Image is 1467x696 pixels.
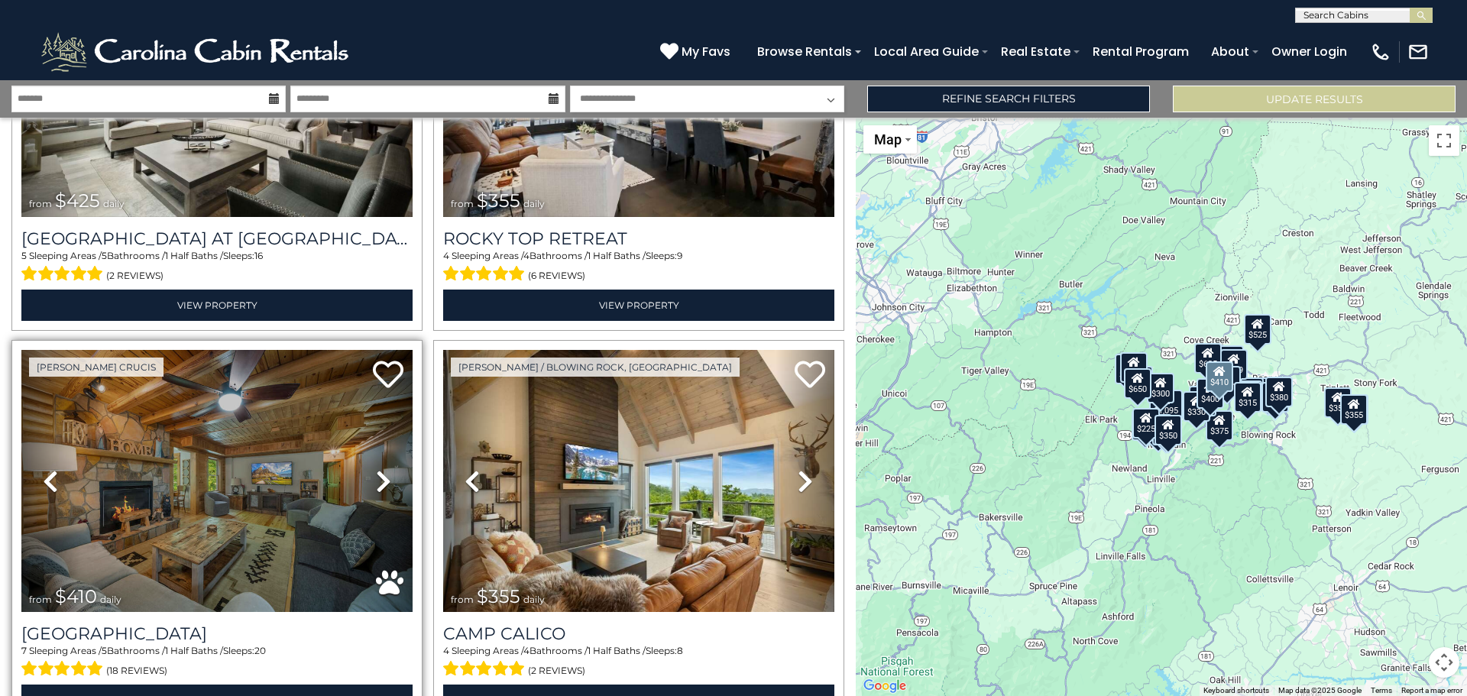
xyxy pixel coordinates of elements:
a: Owner Login [1264,38,1355,65]
div: $355 [1340,393,1368,424]
button: Toggle fullscreen view [1429,125,1459,156]
span: My Favs [682,42,730,61]
div: $300 [1147,372,1174,403]
a: Terms (opens in new tab) [1371,686,1392,694]
a: View Property [21,290,413,321]
div: $650 [1124,368,1151,399]
a: My Favs [660,42,734,62]
div: $480 [1235,380,1262,411]
span: Map data ©2025 Google [1278,686,1362,694]
span: (18 reviews) [106,661,167,681]
a: View Property [443,290,834,321]
div: $410 [1206,361,1233,392]
div: $355 [1324,387,1352,417]
div: $565 [1216,345,1244,376]
a: [GEOGRAPHIC_DATA] [21,623,413,644]
div: $525 [1244,313,1271,344]
div: $380 [1265,376,1293,406]
span: 4 [443,250,449,261]
span: 8 [677,645,683,656]
div: Sleeping Areas / Bathrooms / Sleeps: [443,644,834,681]
span: 7 [21,645,27,656]
span: 20 [254,645,266,656]
a: [PERSON_NAME] Crucis [29,358,164,377]
a: Add to favorites [795,359,825,392]
span: daily [523,594,545,605]
span: daily [103,198,125,209]
div: $1,095 [1149,389,1183,419]
span: 5 [21,250,27,261]
span: (2 reviews) [106,266,164,286]
h3: Mountainside Lodge [21,623,413,644]
span: 4 [443,645,449,656]
div: $635 [1194,343,1222,374]
a: Rocky Top Retreat [443,228,834,249]
a: Camp Calico [443,623,834,644]
span: $355 [477,585,520,607]
div: $285 [1115,354,1142,384]
div: $400 [1197,378,1224,409]
span: 5 [102,645,107,656]
a: Open this area in Google Maps (opens a new window) [860,676,910,696]
span: from [451,594,474,605]
div: $330 [1183,391,1210,422]
div: $349 [1220,349,1248,380]
a: Report a map error [1401,686,1462,694]
div: $375 [1206,410,1233,440]
span: 1 Half Baths / [165,250,223,261]
a: About [1203,38,1257,65]
div: Sleeping Areas / Bathrooms / Sleeps: [443,249,834,286]
div: Sleeping Areas / Bathrooms / Sleeps: [21,249,413,286]
span: $410 [55,585,97,607]
span: (2 reviews) [528,661,585,681]
span: from [29,198,52,209]
span: 5 [102,250,107,261]
img: thumbnail_166687946.jpeg [443,350,834,612]
span: 9 [677,250,682,261]
span: 1 Half Baths / [588,250,646,261]
span: 4 [523,645,529,656]
div: $350 [1154,414,1182,445]
a: [GEOGRAPHIC_DATA] at [GEOGRAPHIC_DATA] [21,228,413,249]
div: $355 [1132,410,1159,441]
span: $355 [477,189,520,212]
span: (6 reviews) [528,266,585,286]
button: Change map style [863,125,917,154]
a: Refine Search Filters [867,86,1150,112]
span: 1 Half Baths / [588,645,646,656]
div: $695 [1261,381,1289,412]
span: $425 [55,189,100,212]
a: Browse Rentals [750,38,860,65]
a: [PERSON_NAME] / Blowing Rock, [GEOGRAPHIC_DATA] [451,358,740,377]
button: Update Results [1173,86,1456,112]
img: thumbnail_169102198.jpeg [21,350,413,612]
span: Map [874,131,902,147]
span: 16 [254,250,263,261]
div: $675 [1236,377,1264,407]
button: Keyboard shortcuts [1203,685,1269,696]
div: $451 [1213,366,1241,397]
div: Sleeping Areas / Bathrooms / Sleeps: [21,644,413,681]
a: Rental Program [1085,38,1197,65]
span: from [29,594,52,605]
a: Add to favorites [373,359,403,392]
div: $720 [1120,352,1148,383]
a: Local Area Guide [866,38,986,65]
span: 4 [523,250,529,261]
a: Real Estate [993,38,1078,65]
span: daily [100,594,121,605]
span: 1 Half Baths / [165,645,223,656]
span: daily [523,198,545,209]
h3: Sunset Ridge Hideaway at Eagles Nest [21,228,413,249]
img: Google [860,676,910,696]
span: from [451,198,474,209]
img: mail-regular-white.png [1407,41,1429,63]
button: Map camera controls [1429,647,1459,678]
img: White-1-2.png [38,29,355,75]
img: phone-regular-white.png [1370,41,1391,63]
div: $315 [1234,381,1261,412]
div: $225 [1132,407,1160,438]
